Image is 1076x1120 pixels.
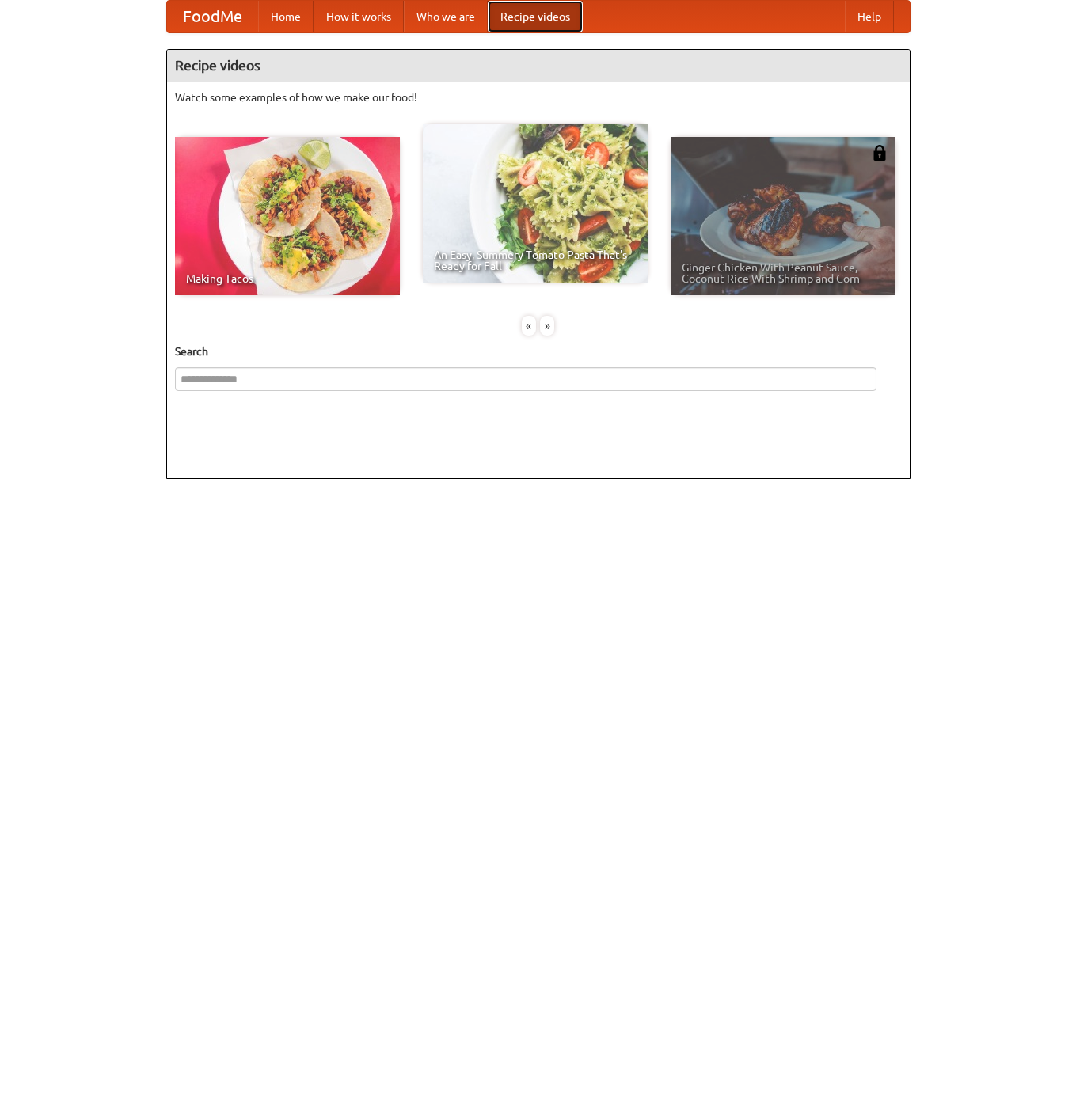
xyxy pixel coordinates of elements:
a: FoodMe [167,1,258,32]
a: Who we are [404,1,488,32]
img: 483408.png [872,145,888,161]
a: An Easy, Summery Tomato Pasta That's Ready for Fall [423,124,648,283]
a: Help [845,1,894,32]
a: How it works [314,1,404,32]
h5: Search [175,344,902,359]
h4: Recipe videos [167,50,910,82]
p: Watch some examples of how we make our food! [175,89,902,105]
div: « [522,316,536,336]
a: Making Tacos [175,137,400,295]
a: Recipe videos [488,1,583,32]
span: An Easy, Summery Tomato Pasta That's Ready for Fall [434,249,637,271]
a: Home [258,1,314,32]
span: Making Tacos [186,273,389,284]
div: » [540,316,554,336]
